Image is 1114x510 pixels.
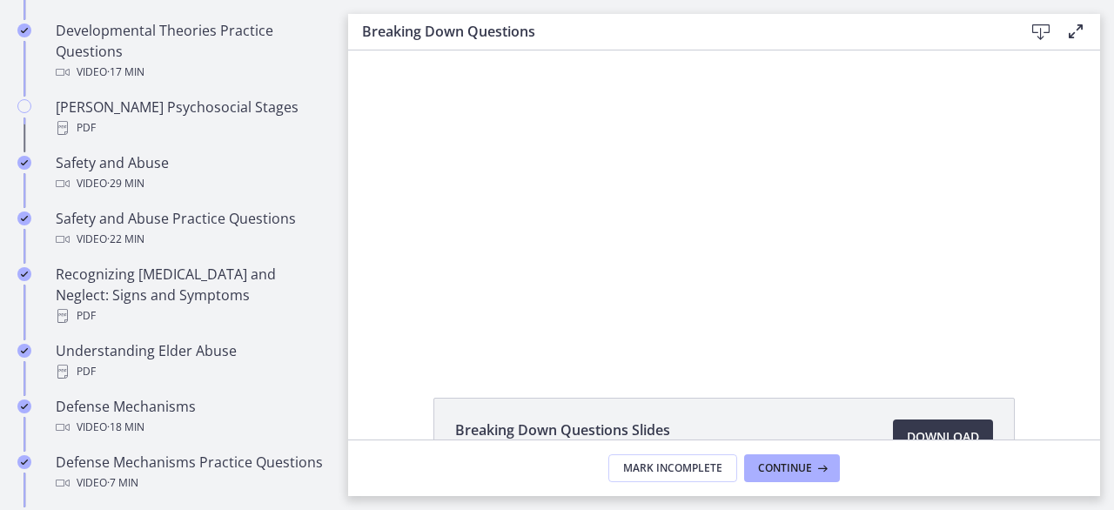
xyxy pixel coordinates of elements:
div: PDF [56,117,327,138]
span: Download [907,426,979,447]
div: Video [56,417,327,438]
div: Safety and Abuse [56,152,327,194]
div: PDF [56,305,327,326]
span: · 22 min [107,229,144,250]
div: Understanding Elder Abuse [56,340,327,382]
i: Completed [17,211,31,225]
div: Video [56,173,327,194]
i: Completed [17,399,31,413]
div: Defense Mechanisms Practice Questions [56,452,327,493]
div: PDF [56,361,327,382]
div: Developmental Theories Practice Questions [56,20,327,83]
span: Continue [758,461,812,475]
div: Recognizing [MEDICAL_DATA] and Neglect: Signs and Symptoms [56,264,327,326]
button: Continue [744,454,840,482]
div: Safety and Abuse Practice Questions [56,208,327,250]
a: Download [893,419,993,454]
span: Breaking Down Questions Slides [455,419,670,440]
i: Completed [17,267,31,281]
div: Video [56,473,327,493]
button: Mark Incomplete [608,454,737,482]
span: · 29 min [107,173,144,194]
i: Completed [17,156,31,170]
span: · 7 min [107,473,138,493]
i: Completed [17,23,31,37]
div: Video [56,229,327,250]
i: Completed [17,455,31,469]
iframe: Video Lesson [348,50,1100,358]
div: Defense Mechanisms [56,396,327,438]
span: · 17 min [107,62,144,83]
i: Completed [17,344,31,358]
span: · 18 min [107,417,144,438]
div: [PERSON_NAME] Psychosocial Stages [56,97,327,138]
span: Mark Incomplete [623,461,722,475]
div: Video [56,62,327,83]
h3: Breaking Down Questions [362,21,996,42]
